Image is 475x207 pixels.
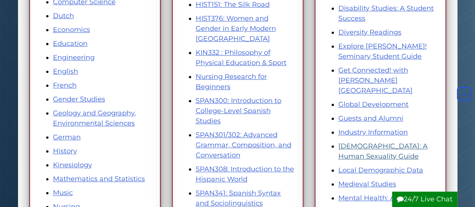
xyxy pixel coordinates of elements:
[338,42,427,60] a: Explore [PERSON_NAME]! Seminary Student Guide
[338,28,401,36] a: Diversity Readings
[53,67,78,76] a: English
[196,73,267,91] a: Nursing Research for Beginners
[338,100,409,109] a: Global Development
[53,81,77,89] a: French
[53,133,81,141] a: German
[338,128,408,136] a: Industry Information
[196,97,281,125] a: SPAN300: Introduction to College-Level Spanish Studies
[338,194,436,202] a: Mental Health: A CCW Guide
[196,131,291,159] a: SPAN301/302: Advanced Grammar, Composition, and Conversation
[196,165,294,183] a: SPAN308: Introduction to the Hispanic World
[338,142,428,160] a: [DEMOGRAPHIC_DATA]: A Human Sexuality Guide
[53,147,77,155] a: History
[53,53,95,62] a: Engineering
[53,26,90,34] a: Economics
[196,14,276,43] a: HIST376: Women and Gender in Early Modern [GEOGRAPHIC_DATA]
[455,90,473,98] a: Back to Top
[53,109,136,127] a: Geology and Geography, Environmental Sciences
[338,180,396,188] a: Medieval Studies
[338,166,423,174] a: Local Demographic Data
[53,189,73,197] a: Music
[53,175,145,183] a: Mathematics and Statistics
[392,192,457,207] button: 24/7 Live Chat
[338,114,403,122] a: Guests and Alumni
[53,95,105,103] a: Gender Studies
[196,48,287,67] a: KIN332 : Philosophy of Physical Education & Sport
[338,4,434,23] a: Disability Studies: A Student Success
[338,66,413,95] a: Get Connected! with [PERSON_NAME][GEOGRAPHIC_DATA]
[196,0,270,9] a: HIST151: The Silk Road
[53,161,92,169] a: Kinesiology
[53,39,87,48] a: Education
[53,12,74,20] a: Dutch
